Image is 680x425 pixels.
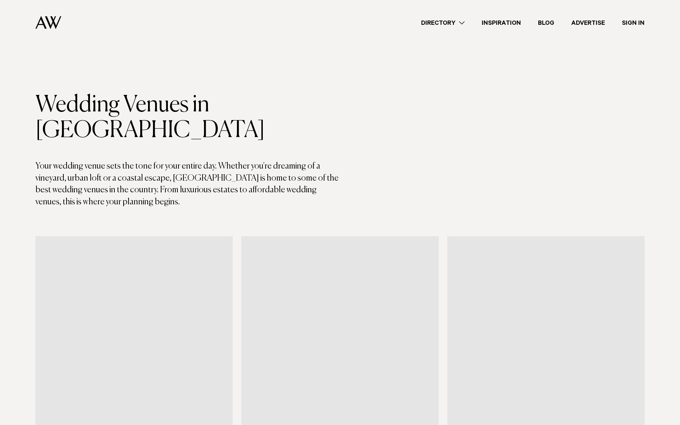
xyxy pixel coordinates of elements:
[529,18,563,28] a: Blog
[35,16,61,29] img: Auckland Weddings Logo
[473,18,529,28] a: Inspiration
[35,160,340,208] p: Your wedding venue sets the tone for your entire day. Whether you're dreaming of a vineyard, urba...
[413,18,473,28] a: Directory
[35,92,340,143] h1: Wedding Venues in [GEOGRAPHIC_DATA]
[563,18,613,28] a: Advertise
[613,18,653,28] a: Sign In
